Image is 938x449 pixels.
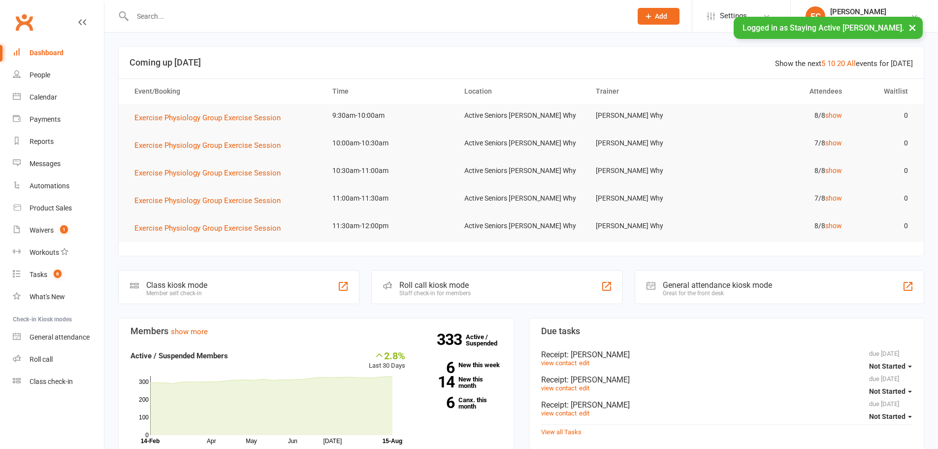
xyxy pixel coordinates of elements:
[455,132,587,155] td: Active Seniors [PERSON_NAME] Why
[821,59,825,68] a: 5
[851,187,917,210] td: 0
[851,132,917,155] td: 0
[60,225,68,234] span: 1
[567,350,630,359] span: : [PERSON_NAME]
[30,204,72,212] div: Product Sales
[420,360,454,375] strong: 6
[541,384,577,392] a: view contact
[825,194,842,202] a: show
[30,293,65,301] div: What's New
[743,23,904,33] span: Logged in as Staying Active [PERSON_NAME].
[30,248,59,256] div: Workouts
[719,214,851,238] td: 8/8
[134,112,288,124] button: Exercise Physiology Group Exercise Session
[399,280,471,290] div: Roll call kiosk mode
[420,397,502,410] a: 6Canx. this month
[837,59,845,68] a: 20
[30,71,50,79] div: People
[830,16,901,25] div: Staying Active Dee Why
[719,159,851,182] td: 8/8
[587,79,719,104] th: Trainer
[579,384,589,392] a: edit
[323,187,455,210] td: 11:00am-11:30am
[719,79,851,104] th: Attendees
[54,270,62,278] span: 6
[30,115,61,123] div: Payments
[30,271,47,278] div: Tasks
[720,5,747,27] span: Settings
[30,93,57,101] div: Calendar
[587,104,719,127] td: [PERSON_NAME] Why
[455,214,587,238] td: Active Seniors [PERSON_NAME] Why
[13,153,104,175] a: Messages
[455,187,587,210] td: Active Seniors [PERSON_NAME] Why
[130,326,502,336] h3: Members
[455,79,587,104] th: Location
[13,64,104,86] a: People
[825,111,842,119] a: show
[134,139,288,151] button: Exercise Physiology Group Exercise Session
[13,42,104,64] a: Dashboard
[420,376,502,389] a: 14New this month
[129,58,913,68] h3: Coming up [DATE]
[13,242,104,264] a: Workouts
[134,169,281,177] span: Exercise Physiology Group Exercise Session
[869,382,912,400] button: Not Started
[134,224,281,233] span: Exercise Physiology Group Exercise Session
[541,375,912,384] div: Receipt
[587,187,719,210] td: [PERSON_NAME] Why
[323,104,455,127] td: 9:30am-10:00am
[455,104,587,127] td: Active Seniors [PERSON_NAME] Why
[719,132,851,155] td: 7/8
[655,12,667,20] span: Add
[827,59,835,68] a: 10
[567,400,630,410] span: : [PERSON_NAME]
[587,159,719,182] td: [PERSON_NAME] Why
[437,332,466,347] strong: 333
[466,326,509,354] a: 333Active / Suspended
[323,79,455,104] th: Time
[663,290,772,297] div: Great for the front desk
[369,350,405,361] div: 2.8%
[134,141,281,150] span: Exercise Physiology Group Exercise Session
[825,139,842,147] a: show
[579,410,589,417] a: edit
[869,387,906,395] span: Not Started
[869,413,906,420] span: Not Started
[663,280,772,290] div: General attendance kiosk mode
[323,159,455,182] td: 10:30am-11:00am
[847,59,856,68] a: All
[541,350,912,359] div: Receipt
[12,10,36,35] a: Clubworx
[851,159,917,182] td: 0
[13,175,104,197] a: Automations
[541,359,577,367] a: view contact
[13,286,104,308] a: What's New
[13,86,104,108] a: Calendar
[130,351,228,360] strong: Active / Suspended Members
[587,132,719,155] td: [PERSON_NAME] Why
[30,226,54,234] div: Waivers
[323,132,455,155] td: 10:00am-10:30am
[851,214,917,238] td: 0
[719,104,851,127] td: 8/8
[134,167,288,179] button: Exercise Physiology Group Exercise Session
[126,79,323,104] th: Event/Booking
[30,333,90,341] div: General attendance
[134,113,281,122] span: Exercise Physiology Group Exercise Session
[30,49,64,57] div: Dashboard
[775,58,913,69] div: Show the next events for [DATE]
[806,6,825,26] div: EC
[369,350,405,371] div: Last 30 Days
[851,104,917,127] td: 0
[134,195,288,207] button: Exercise Physiology Group Exercise Session
[579,359,589,367] a: edit
[455,159,587,182] td: Active Seniors [PERSON_NAME] Why
[13,219,104,242] a: Waivers 1
[541,400,912,410] div: Receipt
[13,371,104,393] a: Class kiosk mode
[146,290,207,297] div: Member self check-in
[134,222,288,234] button: Exercise Physiology Group Exercise Session
[420,362,502,368] a: 6New this week
[541,428,582,436] a: View all Tasks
